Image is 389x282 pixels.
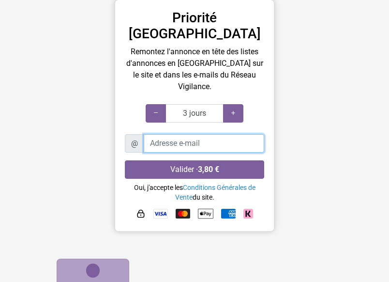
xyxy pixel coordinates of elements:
img: Klarna [243,209,253,219]
small: Oui, j'accepte les du site. [134,184,255,201]
input: Adresse e-mail [144,134,264,153]
h3: Priorité [GEOGRAPHIC_DATA] [125,10,264,42]
img: American Express [221,209,236,219]
a: Conditions Générales de Vente [175,184,255,201]
span: @ [125,134,144,153]
img: Apple Pay [198,206,213,221]
img: Visa [153,209,168,219]
p: Remontez l'annonce en tête des listes d'annonces en [GEOGRAPHIC_DATA] sur le site et dans les e-m... [125,46,264,93]
strong: 3,80 € [198,165,219,174]
img: Mastercard [176,209,190,219]
button: Valider ·3,80 € [125,160,264,179]
img: HTTPS : paiement sécurisé [136,209,146,219]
